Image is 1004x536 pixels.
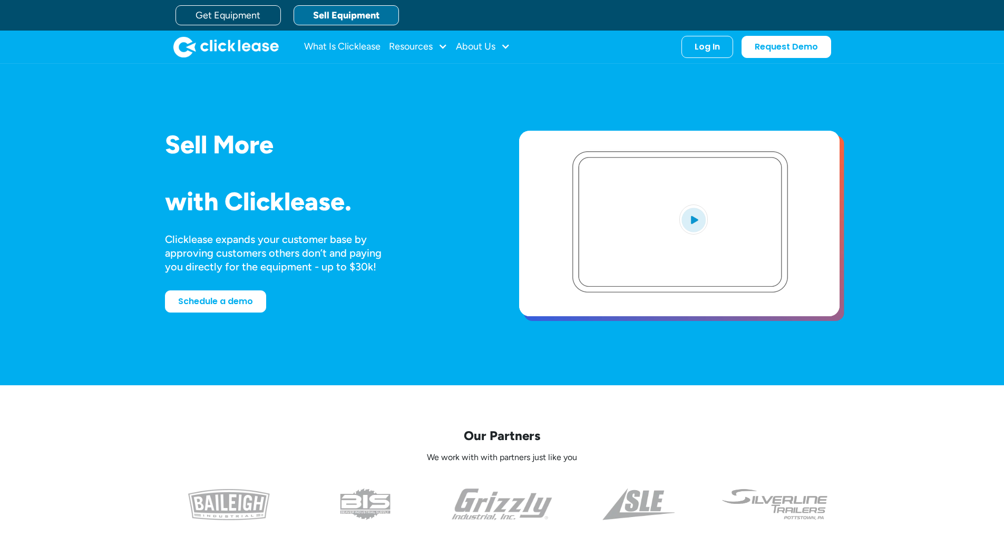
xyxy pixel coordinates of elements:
a: Get Equipment [176,5,281,25]
img: a black and white photo of the side of a triangle [602,489,675,520]
div: Log In [695,42,720,52]
a: Sell Equipment [294,5,399,25]
a: home [173,36,279,57]
img: the grizzly industrial inc logo [452,489,552,520]
img: baileigh logo [188,489,270,520]
div: Resources [389,36,447,57]
a: Schedule a demo [165,290,266,313]
a: open lightbox [519,131,840,316]
p: Our Partners [165,427,840,444]
div: About Us [456,36,510,57]
img: Clicklease logo [173,36,279,57]
img: the logo for beaver industrial supply [340,489,391,520]
img: undefined [721,489,829,520]
a: What Is Clicklease [304,36,381,57]
h1: Sell More [165,131,485,159]
p: We work with with partners just like you [165,452,840,463]
div: Clicklease expands your customer base by approving customers others don’t and paying you directly... [165,232,401,274]
img: Blue play button logo on a light blue circular background [679,204,708,234]
h1: with Clicklease. [165,188,485,216]
a: Request Demo [742,36,831,58]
